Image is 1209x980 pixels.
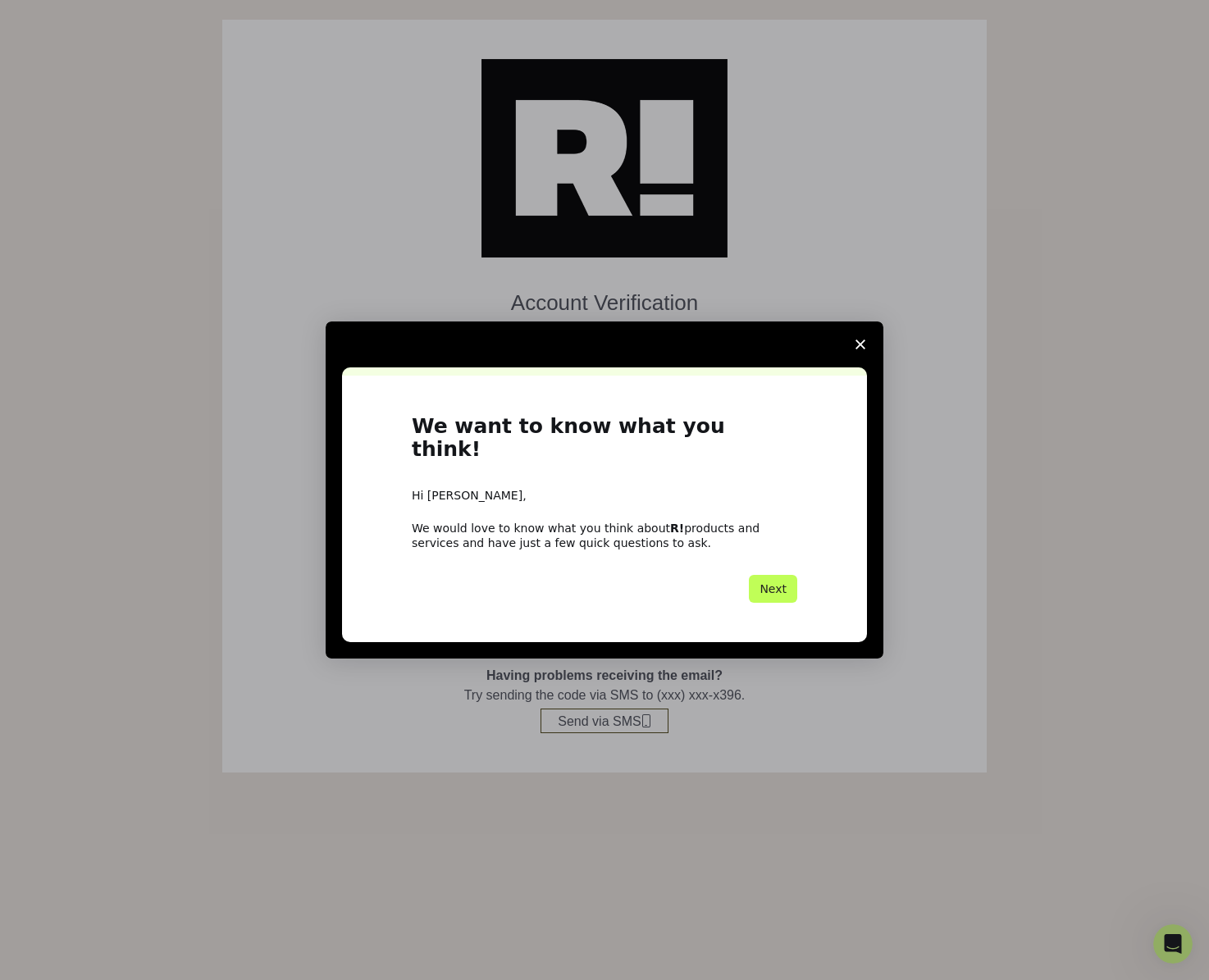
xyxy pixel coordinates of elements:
div: Hi [PERSON_NAME], [412,488,797,504]
button: Next [749,575,797,603]
div: We would love to know what you think about products and services and have just a few quick questi... [412,521,797,550]
span: Close survey [837,321,883,367]
h1: We want to know what you think! [412,415,797,472]
b: R! [670,522,684,535]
